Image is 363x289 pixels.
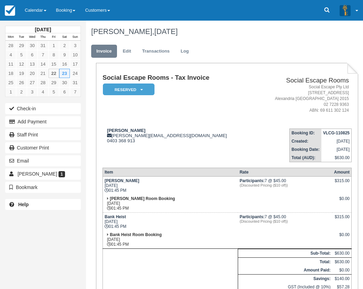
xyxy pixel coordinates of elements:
a: 3 [27,87,38,97]
td: [DATE] 01:45 PM [103,213,238,231]
a: 28 [6,41,16,50]
a: 17 [70,59,81,69]
div: $0.00 [334,196,350,207]
strong: Bank Heist [105,214,126,219]
a: 30 [59,78,70,87]
em: (Discounted Pricing ($10 off)) [239,183,330,187]
th: Amount Paid: [238,266,332,275]
strong: [DATE] [35,27,51,32]
a: 4 [38,87,48,97]
a: Help [5,199,81,210]
button: Add Payment [5,116,81,127]
a: 7 [70,87,81,97]
a: Log [175,45,194,58]
strong: Participants [239,178,265,183]
a: 3 [70,41,81,50]
th: Thu [38,33,48,41]
a: 21 [38,69,48,78]
a: 9 [59,50,70,59]
th: Wed [27,33,38,41]
a: Edit [118,45,136,58]
a: 4 [6,50,16,59]
td: $630.00 [321,154,352,162]
a: 2 [59,41,70,50]
span: [PERSON_NAME] [18,171,57,177]
a: 1 [6,87,16,97]
td: $630.00 [332,258,352,266]
span: 1 [58,171,65,177]
th: Savings: [238,275,332,283]
th: Sat [59,33,70,41]
button: Check-in [5,103,81,114]
td: 7 @ $45.00 [238,177,332,195]
a: 28 [38,78,48,87]
a: 6 [59,87,70,97]
a: 29 [49,78,59,87]
a: 22 [49,69,59,78]
strong: [PERSON_NAME] Room Booking [110,196,175,201]
a: 12 [16,59,27,69]
td: $630.00 [332,249,352,258]
a: 24 [70,69,81,78]
a: 30 [27,41,38,50]
div: [PERSON_NAME][EMAIL_ADDRESS][DOMAIN_NAME] 0403 368 913 [103,128,255,143]
button: Bookmark [5,182,81,193]
a: 5 [49,87,59,97]
em: (Discounted Pricing ($10 off)) [239,219,330,223]
a: Customer Print [5,142,81,153]
a: 25 [6,78,16,87]
td: [DATE] [321,137,352,145]
div: $315.00 [334,178,350,189]
h2: Social Escape Rooms [257,77,349,84]
a: 19 [16,69,27,78]
a: Transactions [137,45,175,58]
td: [DATE] 01:45 PM [103,177,238,195]
img: checkfront-main-nav-mini-logo.png [5,5,15,16]
strong: Bank Heist Room Booking [110,232,162,237]
th: Sub-Total: [238,249,332,258]
td: $0.00 [332,266,352,275]
img: A3 [340,5,351,16]
a: 11 [6,59,16,69]
strong: VLCG-110825 [323,131,350,135]
th: Total (AUD): [290,154,321,162]
b: Help [18,202,29,207]
a: 2 [16,87,27,97]
th: Tue [16,33,27,41]
em: Reserved [103,84,154,96]
div: $315.00 [334,214,350,225]
strong: [PERSON_NAME] [105,178,139,183]
a: 18 [6,69,16,78]
a: Invoice [91,45,117,58]
th: Amount [332,168,352,177]
th: Mon [6,33,16,41]
a: 20 [27,69,38,78]
th: Sun [70,33,81,41]
a: 6 [27,50,38,59]
a: 15 [49,59,59,69]
a: 1 [49,41,59,50]
a: 31 [70,78,81,87]
h1: [PERSON_NAME], [91,27,353,36]
a: 10 [70,50,81,59]
a: [PERSON_NAME] 1 [5,168,81,179]
a: 14 [38,59,48,69]
address: Social Escape Pty Ltd [STREET_ADDRESS] Alexandria [GEOGRAPHIC_DATA] 2015 02 7228 9363 ABN: 69 611... [257,84,349,114]
a: 31 [38,41,48,50]
th: Fri [49,33,59,41]
a: 8 [49,50,59,59]
th: Total: [238,258,332,266]
a: 7 [38,50,48,59]
a: 27 [27,78,38,87]
a: 23 [59,69,70,78]
td: [DATE] 01:45 PM [103,231,238,249]
a: 29 [16,41,27,50]
td: [DATE] [321,145,352,154]
a: 16 [59,59,70,69]
td: 7 @ $45.00 [238,213,332,231]
th: Item [103,168,238,177]
th: Created: [290,137,321,145]
strong: Participants [239,214,265,219]
button: Email [5,155,81,166]
a: Reserved [103,83,152,96]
